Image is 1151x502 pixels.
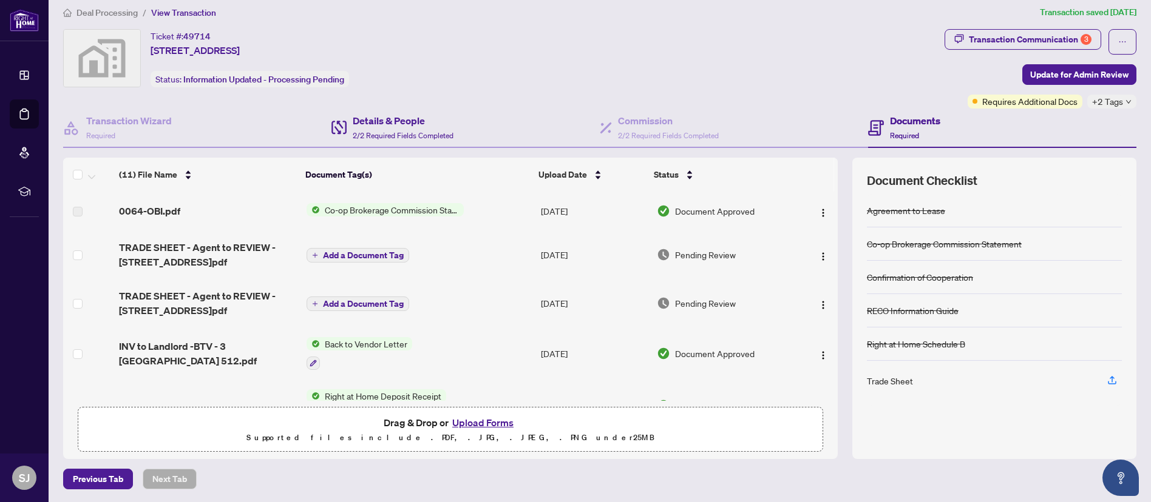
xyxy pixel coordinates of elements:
[1040,5,1136,19] article: Transaction saved [DATE]
[312,252,318,258] span: plus
[675,399,755,412] span: Document Approved
[73,469,123,489] span: Previous Tab
[320,389,446,403] span: Right at Home Deposit Receipt
[1081,34,1092,45] div: 3
[384,415,517,430] span: Drag & Drop or
[813,245,833,264] button: Logo
[536,192,652,230] td: [DATE]
[86,131,115,140] span: Required
[818,252,828,261] img: Logo
[10,9,39,32] img: logo
[969,30,1092,49] div: Transaction Communication
[538,168,587,181] span: Upload Date
[657,347,670,360] img: Document Status
[1030,65,1129,84] span: Update for Admin Review
[675,296,736,310] span: Pending Review
[657,204,670,218] img: Document Status
[1022,64,1136,85] button: Update for Admin Review
[307,296,409,312] button: Add a Document Tag
[307,248,409,263] button: Add a Document Tag
[890,131,919,140] span: Required
[818,350,828,360] img: Logo
[119,168,177,181] span: (11) File Name
[813,396,833,415] button: Logo
[618,131,719,140] span: 2/2 Required Fields Completed
[307,337,412,370] button: Status IconBack to Vendor Letter
[618,113,719,128] h4: Commission
[536,230,652,279] td: [DATE]
[323,300,404,308] span: Add a Document Tag
[151,43,240,58] span: [STREET_ADDRESS]
[19,469,30,486] span: SJ
[119,204,180,218] span: 0064-OBI.pdf
[63,8,72,17] span: home
[151,71,349,87] div: Status:
[76,7,138,18] span: Deal Processing
[1118,38,1127,46] span: ellipsis
[654,168,679,181] span: Status
[64,30,140,87] img: svg%3e
[119,289,297,318] span: TRADE SHEET - Agent to REVIEW - [STREET_ADDRESS]pdf
[534,158,649,192] th: Upload Date
[982,95,1078,108] span: Requires Additional Docs
[183,74,344,85] span: Information Updated - Processing Pending
[675,248,736,261] span: Pending Review
[818,208,828,218] img: Logo
[78,407,823,452] span: Drag & Drop orUpload FormsSupported files include .PDF, .JPG, .JPEG, .PNG under25MB
[813,293,833,313] button: Logo
[536,327,652,380] td: [DATE]
[307,203,320,216] img: Status Icon
[300,158,534,192] th: Document Tag(s)
[86,113,172,128] h4: Transaction Wizard
[818,300,828,310] img: Logo
[867,304,959,317] div: RECO Information Guide
[890,113,940,128] h4: Documents
[86,430,815,445] p: Supported files include .PDF, .JPG, .JPEG, .PNG under 25 MB
[63,469,133,489] button: Previous Tab
[119,398,227,413] span: RAH deposit receipt.pdf
[151,7,216,18] span: View Transaction
[353,131,453,140] span: 2/2 Required Fields Completed
[1092,95,1123,109] span: +2 Tags
[1126,99,1132,105] span: down
[867,337,965,350] div: Right at Home Schedule B
[675,347,755,360] span: Document Approved
[307,337,320,350] img: Status Icon
[536,380,652,432] td: [DATE]
[945,29,1101,50] button: Transaction Communication3
[307,203,464,216] button: Status IconCo-op Brokerage Commission Statement
[143,469,197,489] button: Next Tab
[449,415,517,430] button: Upload Forms
[320,337,412,350] span: Back to Vendor Letter
[867,237,1022,250] div: Co-op Brokerage Commission Statement
[320,203,464,216] span: Co-op Brokerage Commission Statement
[867,172,977,189] span: Document Checklist
[1102,460,1139,496] button: Open asap
[312,301,318,307] span: plus
[657,296,670,310] img: Document Status
[114,158,300,192] th: (11) File Name
[867,270,973,284] div: Confirmation of Cooperation
[183,31,211,42] span: 49714
[649,158,793,192] th: Status
[323,251,404,259] span: Add a Document Tag
[813,201,833,221] button: Logo
[867,204,945,217] div: Agreement to Lease
[536,279,652,327] td: [DATE]
[867,374,913,387] div: Trade Sheet
[813,344,833,363] button: Logo
[307,389,446,422] button: Status IconRight at Home Deposit Receipt
[675,204,755,218] span: Document Approved
[307,296,409,311] button: Add a Document Tag
[307,389,320,403] img: Status Icon
[353,113,453,128] h4: Details & People
[119,240,297,269] span: TRADE SHEET - Agent to REVIEW - [STREET_ADDRESS]pdf
[657,248,670,261] img: Document Status
[151,29,211,43] div: Ticket #:
[119,339,297,368] span: INV to Landlord -BTV - 3 [GEOGRAPHIC_DATA] 512.pdf
[143,5,146,19] li: /
[657,399,670,412] img: Document Status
